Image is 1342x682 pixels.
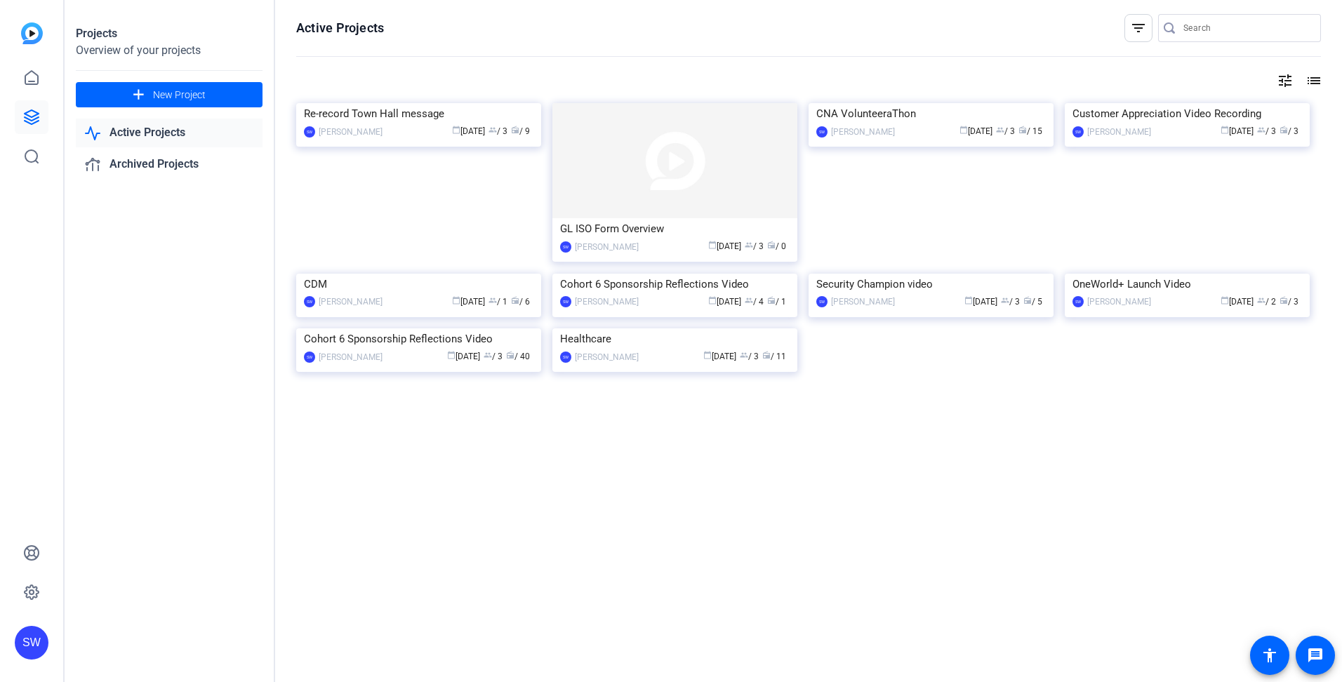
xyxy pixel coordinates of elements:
div: Healthcare [560,328,790,349]
span: radio [762,351,771,359]
span: [DATE] [959,126,992,136]
span: calendar_today [1221,296,1229,305]
span: / 2 [1257,297,1276,307]
span: / 0 [767,241,786,251]
mat-icon: accessibility [1261,647,1278,664]
span: / 3 [740,352,759,361]
div: SW [560,296,571,307]
span: calendar_today [1221,126,1229,134]
span: / 3 [1280,126,1298,136]
div: [PERSON_NAME] [319,295,383,309]
div: Cohort 6 Sponsorship Reflections Video [560,274,790,295]
span: [DATE] [703,352,736,361]
div: [PERSON_NAME] [319,350,383,364]
span: New Project [153,88,206,102]
div: SW [15,626,48,660]
div: [PERSON_NAME] [831,125,895,139]
span: / 6 [511,297,530,307]
span: radio [511,296,519,305]
div: [PERSON_NAME] [1087,295,1151,309]
div: OneWorld+ Launch Video [1072,274,1302,295]
span: group [489,126,497,134]
div: SW [304,126,315,138]
div: Projects [76,25,263,42]
span: [DATE] [452,297,485,307]
span: / 9 [511,126,530,136]
div: [PERSON_NAME] [319,125,383,139]
div: Overview of your projects [76,42,263,59]
span: [DATE] [708,241,741,251]
span: calendar_today [964,296,973,305]
div: SW [816,126,828,138]
span: group [484,351,492,359]
div: SW [304,296,315,307]
button: New Project [76,82,263,107]
span: group [745,241,753,249]
a: Active Projects [76,119,263,147]
div: SW [1072,126,1084,138]
span: calendar_today [452,296,460,305]
span: / 3 [1280,297,1298,307]
span: calendar_today [452,126,460,134]
span: group [996,126,1004,134]
div: [PERSON_NAME] [1087,125,1151,139]
span: / 1 [489,297,507,307]
div: CDM [304,274,533,295]
div: [PERSON_NAME] [575,295,639,309]
span: [DATE] [447,352,480,361]
span: radio [767,296,776,305]
div: SW [304,352,315,363]
span: radio [1280,296,1288,305]
span: / 3 [745,241,764,251]
span: group [1257,126,1265,134]
div: Cohort 6 Sponsorship Reflections Video [304,328,533,349]
span: [DATE] [1221,297,1254,307]
span: [DATE] [708,297,741,307]
span: / 15 [1018,126,1042,136]
div: [PERSON_NAME] [831,295,895,309]
div: Re-record Town Hall message [304,103,533,124]
span: / 5 [1023,297,1042,307]
div: [PERSON_NAME] [575,240,639,254]
span: calendar_today [703,351,712,359]
span: [DATE] [964,297,997,307]
span: radio [1023,296,1032,305]
mat-icon: list [1304,72,1321,89]
mat-icon: tune [1277,72,1294,89]
span: radio [767,241,776,249]
div: CNA VolunteeraThon [816,103,1046,124]
span: / 3 [489,126,507,136]
div: Security Champion video [816,274,1046,295]
span: calendar_today [708,296,717,305]
mat-icon: add [130,86,147,104]
div: SW [816,296,828,307]
img: blue-gradient.svg [21,22,43,44]
span: / 1 [767,297,786,307]
span: / 3 [1001,297,1020,307]
span: group [1001,296,1009,305]
span: / 4 [745,297,764,307]
span: radio [511,126,519,134]
span: / 3 [996,126,1015,136]
span: group [1257,296,1265,305]
span: radio [1018,126,1027,134]
span: [DATE] [1221,126,1254,136]
span: / 40 [506,352,530,361]
span: radio [506,351,514,359]
mat-icon: message [1307,647,1324,664]
div: SW [1072,296,1084,307]
span: / 3 [1257,126,1276,136]
span: [DATE] [452,126,485,136]
span: calendar_today [959,126,968,134]
mat-icon: filter_list [1130,20,1147,36]
div: SW [560,352,571,363]
div: GL ISO Form Overview [560,218,790,239]
input: Search [1183,20,1310,36]
span: group [745,296,753,305]
span: radio [1280,126,1288,134]
h1: Active Projects [296,20,384,36]
span: calendar_today [447,351,456,359]
div: Customer Appreciation Video Recording [1072,103,1302,124]
span: group [489,296,497,305]
div: [PERSON_NAME] [575,350,639,364]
